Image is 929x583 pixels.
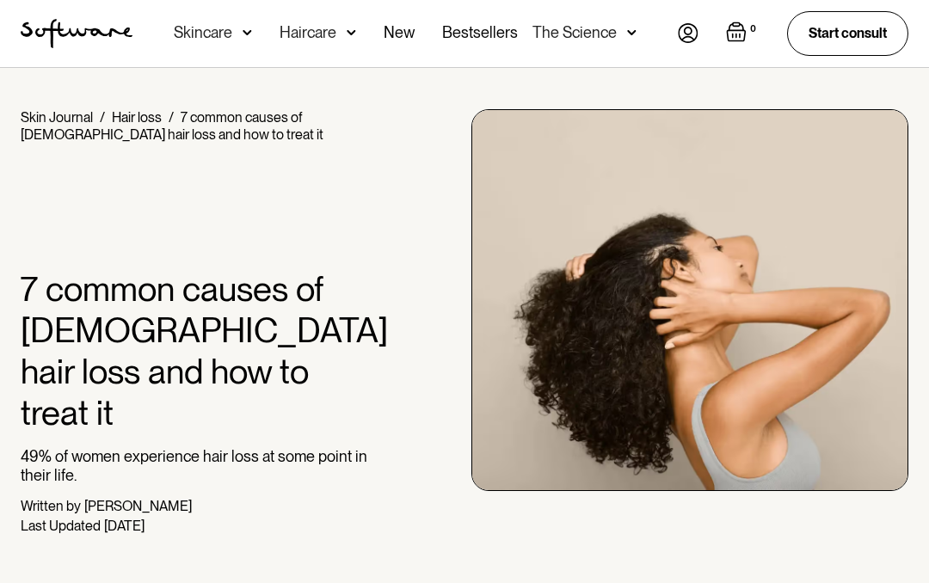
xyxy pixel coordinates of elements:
a: Open cart [726,21,760,46]
img: arrow down [627,24,637,41]
a: Skin Journal [21,109,93,126]
a: home [21,19,132,48]
div: Skincare [174,24,232,41]
div: 0 [747,21,760,37]
div: / [169,109,174,126]
div: Haircare [280,24,336,41]
img: Software Logo [21,19,132,48]
div: Last Updated [21,518,101,534]
div: / [100,109,105,126]
a: Hair loss [112,109,162,126]
div: Written by [21,498,81,514]
div: [PERSON_NAME] [84,498,192,514]
p: 49% of women experience hair loss at some point in their life. [21,447,383,484]
h1: 7 common causes of [DEMOGRAPHIC_DATA] hair loss and how to treat it [21,268,383,433]
div: [DATE] [104,518,145,534]
a: Start consult [787,11,908,55]
div: The Science [532,24,617,41]
img: arrow down [347,24,356,41]
div: 7 common causes of [DEMOGRAPHIC_DATA] hair loss and how to treat it [21,109,323,143]
img: arrow down [243,24,252,41]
